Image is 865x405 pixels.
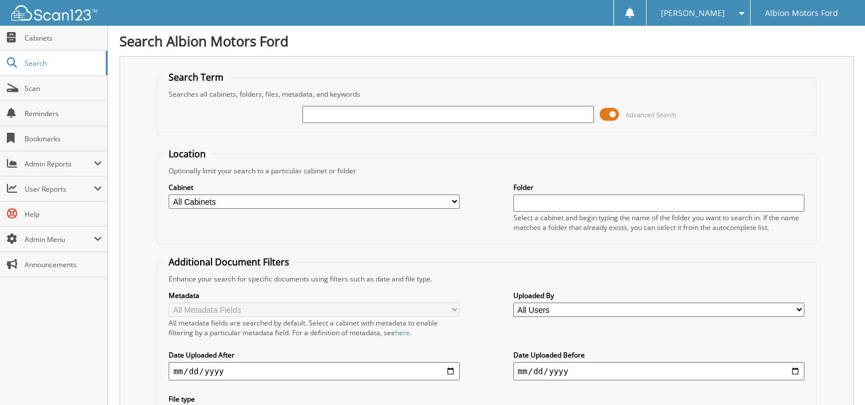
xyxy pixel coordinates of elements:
span: Admin Menu [25,235,94,244]
iframe: Chat Widget [808,350,865,405]
label: Date Uploaded Before [513,350,804,360]
label: Cabinet [169,182,460,192]
span: Scan [25,84,102,93]
span: Admin Reports [25,159,94,169]
div: All metadata fields are searched by default. Select a cabinet with metadata to enable filtering b... [169,318,460,337]
label: Date Uploaded After [169,350,460,360]
span: [PERSON_NAME] [661,10,725,17]
span: Cabinets [25,33,102,43]
label: Uploaded By [513,291,804,300]
div: Enhance your search for specific documents using filters such as date and file type. [163,274,810,284]
span: Help [25,209,102,219]
input: end [513,362,804,380]
label: Metadata [169,291,460,300]
h1: Search Albion Motors Ford [119,31,854,50]
label: File type [169,394,460,404]
span: Search [25,58,100,68]
span: Bookmarks [25,134,102,144]
legend: Location [163,148,212,160]
input: start [169,362,460,380]
span: Reminders [25,109,102,118]
div: Optionally limit your search to a particular cabinet or folder [163,166,810,176]
span: User Reports [25,184,94,194]
img: scan123-logo-white.svg [11,5,97,21]
div: Select a cabinet and begin typing the name of the folder you want to search in. If the name match... [513,213,804,232]
span: Announcements [25,260,102,269]
legend: Additional Document Filters [163,256,295,268]
legend: Search Term [163,71,229,84]
div: Searches all cabinets, folders, files, metadata, and keywords [163,89,810,99]
label: Folder [513,182,804,192]
span: Albion Motors Ford [765,10,838,17]
a: here [395,328,410,337]
span: Advanced Search [625,110,676,119]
